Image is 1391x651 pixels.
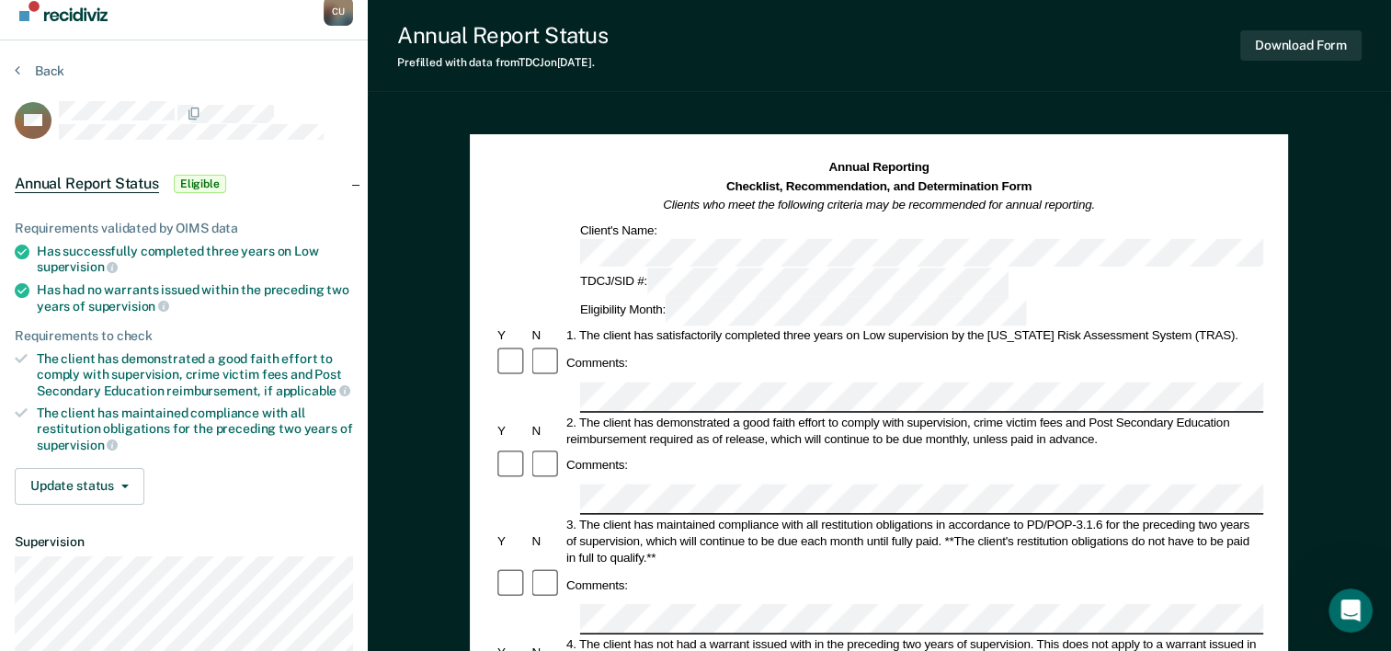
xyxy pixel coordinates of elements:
[174,175,226,193] span: Eligible
[15,468,144,505] button: Update status
[37,405,353,452] div: The client has maintained compliance with all restitution obligations for the preceding two years of
[829,161,929,175] strong: Annual Reporting
[530,327,564,344] div: N
[564,327,1263,344] div: 1. The client has satisfactorily completed three years on Low supervision by the [US_STATE] Risk ...
[564,457,631,474] div: Comments:
[530,532,564,549] div: N
[37,259,118,274] span: supervision
[19,1,108,21] img: Recidiviz
[15,534,353,550] dt: Supervision
[564,516,1263,565] div: 3. The client has maintained compliance with all restitution obligations in accordance to PD/POP-...
[530,422,564,439] div: N
[564,577,631,593] div: Comments:
[276,383,350,398] span: applicable
[15,221,353,236] div: Requirements validated by OIMS data
[397,22,608,49] div: Annual Report Status
[37,351,353,398] div: The client has demonstrated a good faith effort to comply with supervision, crime victim fees and...
[15,328,353,344] div: Requirements to check
[37,282,353,314] div: Has had no warrants issued within the preceding two years of
[1328,588,1373,633] iframe: Intercom live chat
[577,268,1011,297] div: TDCJ/SID #:
[15,175,159,193] span: Annual Report Status
[15,63,64,79] button: Back
[564,355,631,371] div: Comments:
[1240,30,1362,61] button: Download Form
[37,438,118,452] span: supervision
[37,244,353,275] div: Has successfully completed three years on Low
[726,179,1032,193] strong: Checklist, Recommendation, and Determination Form
[495,422,529,439] div: Y
[495,532,529,549] div: Y
[495,327,529,344] div: Y
[577,297,1030,325] div: Eligibility Month:
[397,56,608,69] div: Prefilled with data from TDCJ on [DATE] .
[664,198,1096,211] em: Clients who meet the following criteria may be recommended for annual reporting.
[564,414,1263,447] div: 2. The client has demonstrated a good faith effort to comply with supervision, crime victim fees ...
[88,299,169,314] span: supervision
